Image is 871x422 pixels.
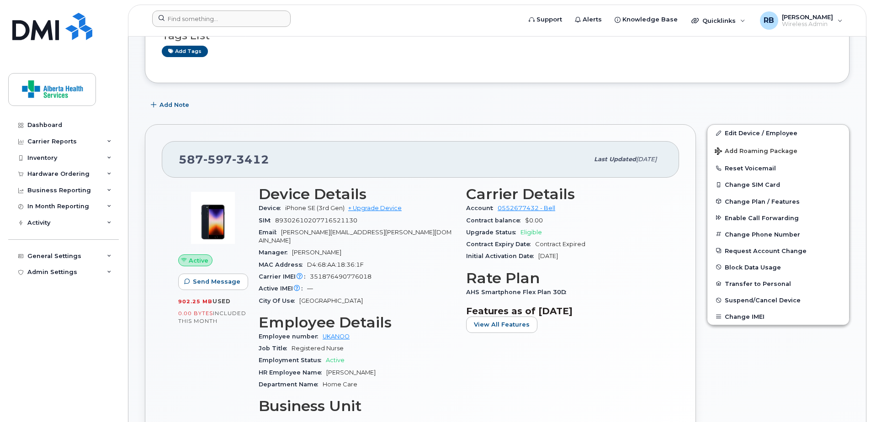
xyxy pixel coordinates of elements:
span: Device [259,205,285,211]
h3: Employee Details [259,314,455,331]
span: Wireless Admin [782,21,833,28]
span: 351876490776018 [310,273,372,280]
span: City Of Use [259,297,299,304]
span: Active [189,256,208,265]
button: View All Features [466,316,537,333]
button: Change SIM Card [707,176,849,193]
input: Find something... [152,11,291,27]
button: Change IMEI [707,308,849,325]
img: image20231002-3703462-1angbar.jpeg [186,190,240,245]
span: Active [326,357,345,364]
span: Quicklinks [702,17,736,24]
button: Request Account Change [707,243,849,259]
div: Ryan Ballesteros [754,11,849,30]
div: Quicklinks [685,11,752,30]
span: MAC Address [259,261,307,268]
span: [PERSON_NAME] [326,369,376,376]
h3: Rate Plan [466,270,663,286]
span: HR Employee Name [259,369,326,376]
span: Last updated [594,156,636,163]
a: Edit Device / Employee [707,125,849,141]
span: Account [466,205,498,211]
button: Send Message [178,274,248,290]
button: Transfer to Personal [707,275,849,292]
span: Send Message [193,277,240,286]
button: Change Plan / Features [707,193,849,210]
a: Add tags [162,46,208,57]
span: Upgrade Status [466,229,520,236]
h3: Tags List [162,30,833,42]
button: Add Roaming Package [707,141,849,160]
button: Add Note [145,97,197,113]
span: Employment Status [259,357,326,364]
span: Initial Activation Date [466,253,538,259]
span: 902.25 MB [178,298,212,305]
span: used [212,298,231,305]
span: $0.00 [525,217,543,224]
span: Manager [259,249,292,256]
a: 0552677432 - Bell [498,205,555,211]
span: Change Plan / Features [725,198,800,205]
span: [PERSON_NAME] [292,249,341,256]
span: Add Roaming Package [715,148,797,156]
h3: Features as of [DATE] [466,306,663,316]
span: Support [536,15,562,24]
a: + Upgrade Device [348,205,402,211]
span: 3412 [232,153,269,166]
span: iPhone SE (3rd Gen) [285,205,345,211]
span: 587 [179,153,269,166]
span: Contract Expiry Date [466,241,535,248]
span: View All Features [474,320,530,329]
span: SIM [259,217,275,224]
span: AHS Smartphone Flex Plan 30D [466,289,571,295]
h3: Device Details [259,186,455,202]
span: [PERSON_NAME] [782,13,833,21]
button: Reset Voicemail [707,160,849,176]
span: 89302610207716521130 [275,217,357,224]
h3: Carrier Details [466,186,663,202]
span: [PERSON_NAME][EMAIL_ADDRESS][PERSON_NAME][DOMAIN_NAME] [259,229,451,244]
a: Alerts [568,11,608,29]
span: 0.00 Bytes [178,310,213,316]
span: Employee number [259,333,323,340]
span: — [307,285,313,292]
span: Suspend/Cancel Device [725,297,801,304]
span: Add Note [159,100,189,109]
button: Block Data Usage [707,259,849,275]
button: Change Phone Number [707,226,849,243]
span: Enable Call Forwarding [725,214,799,221]
span: Carrier IMEI [259,273,310,280]
span: Alerts [583,15,602,24]
span: Job Title [259,345,292,352]
span: D4:68:AA:18:36:1F [307,261,364,268]
span: Registered Nurse [292,345,344,352]
button: Enable Call Forwarding [707,210,849,226]
span: Knowledge Base [622,15,678,24]
a: Support [522,11,568,29]
span: Active IMEI [259,285,307,292]
span: [DATE] [636,156,657,163]
span: [DATE] [538,253,558,259]
span: Contract balance [466,217,525,224]
span: Eligible [520,229,542,236]
span: Email [259,229,281,236]
span: Home Care [323,381,357,388]
span: Department Name [259,381,323,388]
h3: Business Unit [259,398,455,414]
span: [GEOGRAPHIC_DATA] [299,297,363,304]
span: RB [764,15,774,26]
a: Knowledge Base [608,11,684,29]
span: 597 [203,153,232,166]
a: UKANOO [323,333,350,340]
span: Contract Expired [535,241,585,248]
button: Suspend/Cancel Device [707,292,849,308]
